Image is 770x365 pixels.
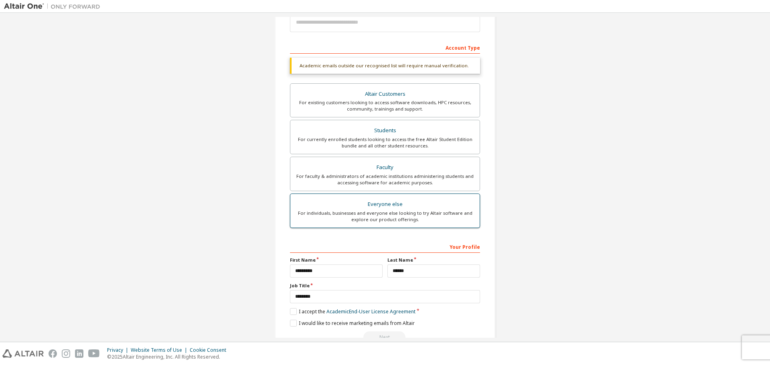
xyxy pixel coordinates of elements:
[295,173,475,186] div: For faculty & administrators of academic institutions administering students and accessing softwa...
[290,320,415,327] label: I would like to receive marketing emails from Altair
[62,349,70,358] img: instagram.svg
[295,89,475,100] div: Altair Customers
[290,58,480,74] div: Academic emails outside our recognised list will require manual verification.
[295,136,475,149] div: For currently enrolled students looking to access the free Altair Student Edition bundle and all ...
[295,210,475,223] div: For individuals, businesses and everyone else looking to try Altair software and explore our prod...
[295,125,475,136] div: Students
[4,2,104,10] img: Altair One
[190,347,231,353] div: Cookie Consent
[290,282,480,289] label: Job Title
[295,99,475,112] div: For existing customers looking to access software downloads, HPC resources, community, trainings ...
[107,347,131,353] div: Privacy
[295,199,475,210] div: Everyone else
[75,349,83,358] img: linkedin.svg
[131,347,190,353] div: Website Terms of Use
[290,308,415,315] label: I accept the
[107,353,231,360] p: © 2025 Altair Engineering, Inc. All Rights Reserved.
[326,308,415,315] a: Academic End-User License Agreement
[295,162,475,173] div: Faculty
[387,257,480,263] label: Last Name
[2,349,44,358] img: altair_logo.svg
[290,257,383,263] label: First Name
[49,349,57,358] img: facebook.svg
[88,349,100,358] img: youtube.svg
[290,41,480,54] div: Account Type
[290,331,480,343] div: Read and acccept EULA to continue
[290,240,480,253] div: Your Profile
